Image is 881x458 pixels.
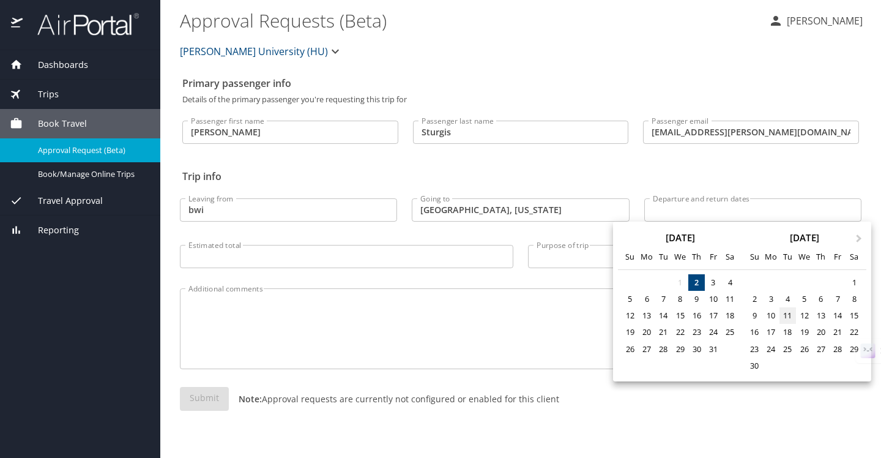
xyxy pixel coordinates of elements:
[829,341,846,358] div: Choose Friday, November 28th, 2025
[746,341,762,358] div: Choose Sunday, November 23rd, 2025
[812,307,829,324] div: Choose Thursday, November 13th, 2025
[829,249,846,265] div: Fr
[722,324,738,340] div: Choose Saturday, October 25th, 2025
[846,324,863,340] div: Choose Saturday, November 22nd, 2025
[672,324,688,340] div: Choose Wednesday, October 22nd, 2025
[622,307,638,324] div: Choose Sunday, October 12th, 2025
[763,324,779,340] div: Choose Monday, November 17th, 2025
[639,341,655,358] div: Choose Monday, October 27th, 2025
[622,341,638,358] div: Choose Sunday, October 26th, 2025
[829,307,846,324] div: Choose Friday, November 14th, 2025
[688,324,705,340] div: Choose Thursday, October 23rd, 2025
[746,274,862,374] div: month 2025-11
[639,307,655,324] div: Choose Monday, October 13th, 2025
[688,341,705,358] div: Choose Thursday, October 30th, 2025
[779,307,796,324] div: Choose Tuesday, November 11th, 2025
[722,249,738,265] div: Sa
[622,291,638,307] div: Choose Sunday, October 5th, 2025
[796,249,812,265] div: We
[796,324,812,340] div: Choose Wednesday, November 19th, 2025
[705,324,721,340] div: Choose Friday, October 24th, 2025
[705,249,721,265] div: Fr
[618,233,742,242] div: [DATE]
[722,274,738,291] div: Choose Saturday, October 4th, 2025
[779,324,796,340] div: Choose Tuesday, November 18th, 2025
[705,341,721,358] div: Choose Friday, October 31st, 2025
[779,291,796,307] div: Choose Tuesday, November 4th, 2025
[763,249,779,265] div: Mo
[742,233,866,242] div: [DATE]
[705,291,721,307] div: Choose Friday, October 10th, 2025
[672,307,688,324] div: Choose Wednesday, October 15th, 2025
[846,249,863,265] div: Sa
[688,307,705,324] div: Choose Thursday, October 16th, 2025
[746,307,762,324] div: Choose Sunday, November 9th, 2025
[688,249,705,265] div: Th
[672,274,688,291] div: Not available Wednesday, October 1st, 2025
[850,223,870,242] button: Next Month
[812,324,829,340] div: Choose Thursday, November 20th, 2025
[639,324,655,340] div: Choose Monday, October 20th, 2025
[812,249,829,265] div: Th
[688,291,705,307] div: Choose Thursday, October 9th, 2025
[796,307,812,324] div: Choose Wednesday, November 12th, 2025
[763,341,779,358] div: Choose Monday, November 24th, 2025
[846,291,863,307] div: Choose Saturday, November 8th, 2025
[639,249,655,265] div: Mo
[746,249,762,265] div: Su
[622,324,638,340] div: Choose Sunday, October 19th, 2025
[763,291,779,307] div: Choose Monday, November 3rd, 2025
[655,307,672,324] div: Choose Tuesday, October 14th, 2025
[705,274,721,291] div: Choose Friday, October 3rd, 2025
[812,341,829,358] div: Choose Thursday, November 27th, 2025
[846,341,863,358] div: Choose Saturday, November 29th, 2025
[829,324,846,340] div: Choose Friday, November 21st, 2025
[796,341,812,358] div: Choose Wednesday, November 26th, 2025
[779,249,796,265] div: Tu
[846,274,863,291] div: Choose Saturday, November 1st, 2025
[688,274,705,291] div: Choose Thursday, October 2nd, 2025
[779,341,796,358] div: Choose Tuesday, November 25th, 2025
[655,341,672,358] div: Choose Tuesday, October 28th, 2025
[672,341,688,358] div: Choose Wednesday, October 29th, 2025
[746,358,762,374] div: Choose Sunday, November 30th, 2025
[655,291,672,307] div: Choose Tuesday, October 7th, 2025
[846,307,863,324] div: Choose Saturday, November 15th, 2025
[672,291,688,307] div: Choose Wednesday, October 8th, 2025
[796,291,812,307] div: Choose Wednesday, November 5th, 2025
[722,307,738,324] div: Choose Saturday, October 18th, 2025
[639,291,655,307] div: Choose Monday, October 6th, 2025
[746,324,762,340] div: Choose Sunday, November 16th, 2025
[622,274,738,366] div: month 2025-10
[705,307,721,324] div: Choose Friday, October 17th, 2025
[672,249,688,265] div: We
[722,291,738,307] div: Choose Saturday, October 11th, 2025
[655,249,672,265] div: Tu
[763,307,779,324] div: Choose Monday, November 10th, 2025
[829,291,846,307] div: Choose Friday, November 7th, 2025
[622,249,638,265] div: Su
[746,291,762,307] div: Choose Sunday, November 2nd, 2025
[655,324,672,340] div: Choose Tuesday, October 21st, 2025
[812,291,829,307] div: Choose Thursday, November 6th, 2025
